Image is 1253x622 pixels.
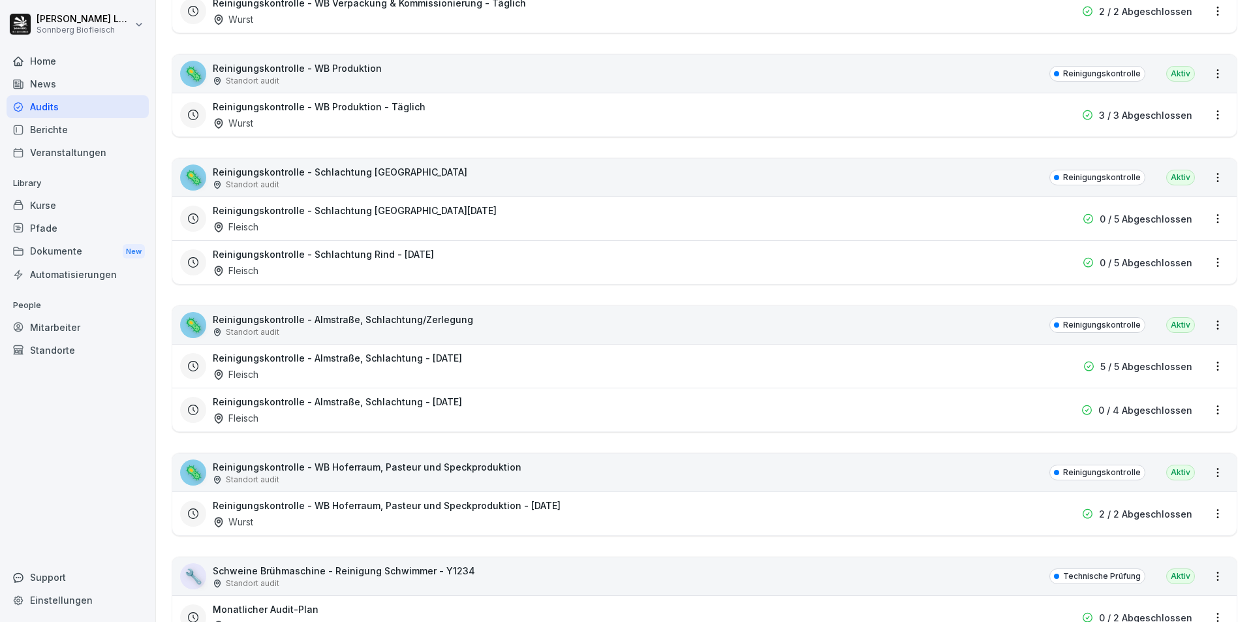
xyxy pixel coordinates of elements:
a: Einstellungen [7,589,149,612]
p: Library [7,173,149,194]
a: Kurse [7,194,149,217]
div: Fleisch [213,411,258,425]
div: Aktiv [1166,66,1195,82]
p: Standort audit [226,326,279,338]
p: Standort audit [226,474,279,486]
p: Reinigungskontrolle - Almstraße, Schlachtung/Zerlegung [213,313,473,326]
h3: Monatlicher Audit-Plan [213,602,318,616]
p: Reinigungskontrolle - Schlachtung [GEOGRAPHIC_DATA] [213,165,467,179]
div: Wurst [213,12,253,26]
a: Pfade [7,217,149,240]
h3: Reinigungskontrolle - Schlachtung [GEOGRAPHIC_DATA][DATE] [213,204,497,217]
p: Technische Prüfung [1063,570,1141,582]
div: Aktiv [1166,317,1195,333]
div: 🦠 [180,459,206,486]
a: Audits [7,95,149,118]
div: Fleisch [213,264,258,277]
h3: Reinigungskontrolle - WB Hoferraum, Pasteur und Speckproduktion - [DATE] [213,499,561,512]
div: Aktiv [1166,568,1195,584]
h3: Reinigungskontrolle - Almstraße, Schlachtung - [DATE] [213,351,462,365]
p: People [7,295,149,316]
div: 🔧 [180,563,206,589]
a: Home [7,50,149,72]
a: Veranstaltungen [7,141,149,164]
a: Berichte [7,118,149,141]
div: 🦠 [180,61,206,87]
p: Sonnberg Biofleisch [37,25,132,35]
p: Standort audit [226,578,279,589]
div: Aktiv [1166,170,1195,185]
p: Standort audit [226,179,279,191]
div: Support [7,566,149,589]
p: Reinigungskontrolle - WB Hoferraum, Pasteur und Speckproduktion [213,460,521,474]
div: 🦠 [180,164,206,191]
div: Fleisch [213,220,258,234]
p: Reinigungskontrolle [1063,172,1141,183]
h3: Reinigungskontrolle - Schlachtung Rind - [DATE] [213,247,434,261]
p: 0 / 5 Abgeschlossen [1100,212,1192,226]
a: News [7,72,149,95]
a: Mitarbeiter [7,316,149,339]
p: 3 / 3 Abgeschlossen [1099,108,1192,122]
a: Standorte [7,339,149,362]
p: Reinigungskontrolle [1063,319,1141,331]
p: 2 / 2 Abgeschlossen [1099,507,1192,521]
p: Reinigungskontrolle [1063,467,1141,478]
p: Reinigungskontrolle [1063,68,1141,80]
div: Fleisch [213,367,258,381]
p: 2 / 2 Abgeschlossen [1099,5,1192,18]
h3: Reinigungskontrolle - WB Produktion - Täglich [213,100,425,114]
p: 0 / 5 Abgeschlossen [1100,256,1192,270]
p: Standort audit [226,75,279,87]
div: Wurst [213,116,253,130]
div: New [123,244,145,259]
div: 🦠 [180,312,206,338]
a: Automatisierungen [7,263,149,286]
p: [PERSON_NAME] Lumetsberger [37,14,132,25]
p: Reinigungskontrolle - WB Produktion [213,61,382,75]
p: Schweine Brühmaschine - Reinigung Schwimmer - Y1234 [213,564,475,578]
p: 0 / 4 Abgeschlossen [1098,403,1192,417]
div: Aktiv [1166,465,1195,480]
a: DokumenteNew [7,240,149,264]
p: 5 / 5 Abgeschlossen [1100,360,1192,373]
h3: Reinigungskontrolle - Almstraße, Schlachtung - [DATE] [213,395,462,409]
div: Wurst [213,515,253,529]
div: Dokumente [7,240,149,264]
